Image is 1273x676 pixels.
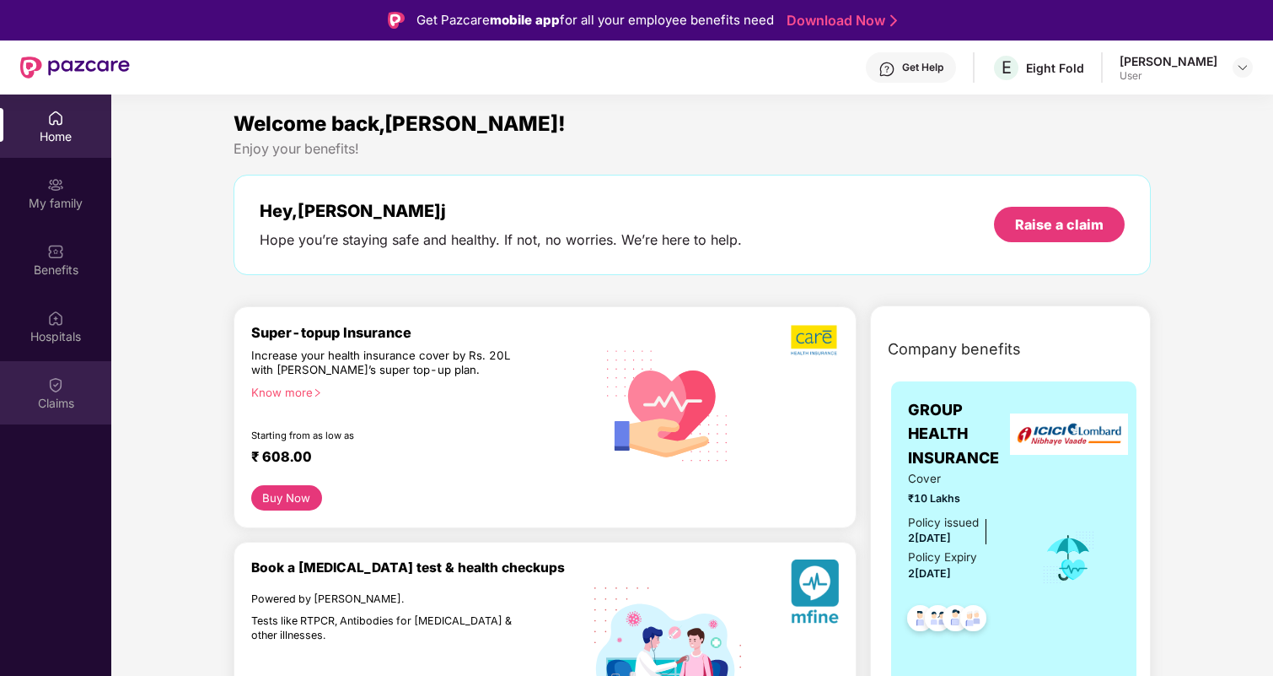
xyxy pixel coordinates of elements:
[251,448,577,468] div: ₹ 608.00
[20,57,130,78] img: New Pazcare Logo
[251,614,521,642] div: Tests like RTPCR, Antibodies for [MEDICAL_DATA] & other illnesses.
[908,490,1018,507] span: ₹10 Lakhs
[953,600,994,641] img: svg+xml;base64,PHN2ZyB4bWxucz0iaHR0cDovL3d3dy53My5vcmcvMjAwMC9zdmciIHdpZHRoPSI0OC45NDMiIGhlaWdodD...
[1015,215,1104,234] div: Raise a claim
[935,600,976,641] img: svg+xml;base64,PHN2ZyB4bWxucz0iaHR0cDovL3d3dy53My5vcmcvMjAwMC9zdmciIHdpZHRoPSI0OC45NDMiIGhlaWdodD...
[260,231,742,249] div: Hope you’re staying safe and healthy. If not, no worries. We’re here to help.
[251,592,521,607] div: Powered by [PERSON_NAME].
[47,176,64,193] img: svg+xml;base64,PHN2ZyB3aWR0aD0iMjAiIGhlaWdodD0iMjAiIHZpZXdCb3g9IjAgMCAyMCAyMCIgZmlsbD0ibm9uZSIgeG...
[1026,60,1084,76] div: Eight Fold
[251,386,584,397] div: Know more
[1120,53,1217,69] div: [PERSON_NAME]
[791,324,839,356] img: b5dec4f62d2307b9de63beb79f102df3.png
[890,12,897,30] img: Stroke
[234,140,1151,158] div: Enjoy your benefits!
[313,388,322,397] span: right
[900,600,941,641] img: svg+xml;base64,PHN2ZyB4bWxucz0iaHR0cDovL3d3dy53My5vcmcvMjAwMC9zdmciIHdpZHRoPSI0OC45NDMiIGhlaWdodD...
[251,349,521,378] div: Increase your health insurance cover by Rs. 20L with [PERSON_NAME]’s super top-up plan.
[594,330,741,479] img: svg+xml;base64,PHN2ZyB4bWxucz0iaHR0cDovL3d3dy53My5vcmcvMjAwMC9zdmciIHhtbG5zOnhsaW5rPSJodHRwOi8vd3...
[908,398,1018,470] span: GROUP HEALTH INSURANCE
[917,600,959,641] img: svg+xml;base64,PHN2ZyB4bWxucz0iaHR0cDovL3d3dy53My5vcmcvMjAwMC9zdmciIHdpZHRoPSI0OC45MTUiIGhlaWdodD...
[251,324,594,341] div: Super-topup Insurance
[260,201,742,221] div: Hey, [PERSON_NAME]j
[878,61,895,78] img: svg+xml;base64,PHN2ZyBpZD0iSGVscC0zMngzMiIgeG1sbnM9Imh0dHA6Ly93d3cudzMub3JnLzIwMDAvc3ZnIiB3aWR0aD...
[47,243,64,260] img: svg+xml;base64,PHN2ZyBpZD0iQmVuZWZpdHMiIHhtbG5zPSJodHRwOi8vd3d3LnczLm9yZy8yMDAwL3N2ZyIgd2lkdGg9Ij...
[251,430,523,441] div: Starting from as low as
[47,310,64,327] img: svg+xml;base64,PHN2ZyBpZD0iSG9zcGl0YWxzIiB4bWxucz0iaHR0cDovL3d3dy53My5vcmcvMjAwMC9zdmciIHdpZHRoPS...
[1120,69,1217,83] div: User
[908,549,977,566] div: Policy Expiry
[1236,61,1249,74] img: svg+xml;base64,PHN2ZyBpZD0iRHJvcGRvd24tMzJ4MzIiIHhtbG5zPSJodHRwOi8vd3d3LnczLm9yZy8yMDAwL3N2ZyIgd2...
[791,560,839,630] img: svg+xml;base64,PHN2ZyB4bWxucz0iaHR0cDovL3d3dy53My5vcmcvMjAwMC9zdmciIHhtbG5zOnhsaW5rPSJodHRwOi8vd3...
[908,567,951,580] span: 2[DATE]
[388,12,405,29] img: Logo
[416,10,774,30] div: Get Pazcare for all your employee benefits need
[908,514,979,532] div: Policy issued
[490,12,560,28] strong: mobile app
[888,338,1021,361] span: Company benefits
[787,12,892,30] a: Download Now
[251,485,322,511] button: Buy Now
[908,532,951,544] span: 2[DATE]
[47,110,64,127] img: svg+xml;base64,PHN2ZyBpZD0iSG9tZSIgeG1sbnM9Imh0dHA6Ly93d3cudzMub3JnLzIwMDAvc3ZnIiB3aWR0aD0iMjAiIG...
[902,61,943,74] div: Get Help
[47,376,64,393] img: svg+xml;base64,PHN2ZyBpZD0iQ2xhaW0iIHhtbG5zPSJodHRwOi8vd3d3LnczLm9yZy8yMDAwL3N2ZyIgd2lkdGg9IjIwIi...
[908,470,1018,488] span: Cover
[1002,57,1012,78] span: E
[1041,530,1096,586] img: icon
[234,111,566,136] span: Welcome back,[PERSON_NAME]!
[251,560,594,576] div: Book a [MEDICAL_DATA] test & health checkups
[1010,414,1128,455] img: insurerLogo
